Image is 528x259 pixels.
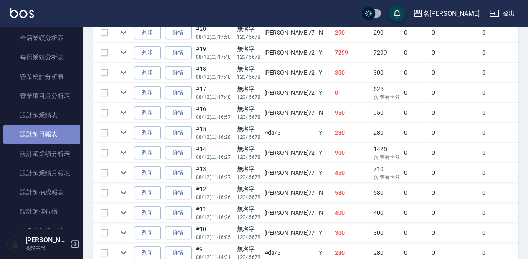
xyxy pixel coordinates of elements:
[262,203,316,223] td: [PERSON_NAME] /7
[196,73,233,81] p: 08/12 (二) 17:48
[237,133,260,141] p: 12345678
[262,63,316,83] td: [PERSON_NAME] /2
[333,83,372,103] td: 0
[237,194,260,201] p: 12345678
[402,83,429,103] td: 0
[7,236,23,252] img: Person
[371,63,402,83] td: 300
[486,6,518,21] button: 登出
[237,53,260,61] p: 12345678
[402,163,429,183] td: 0
[371,183,402,203] td: 580
[262,43,316,63] td: [PERSON_NAME] /2
[374,153,400,161] p: 含 舊有卡券
[333,143,372,163] td: 900
[429,223,480,243] td: 0
[117,166,130,179] button: expand row
[317,163,333,183] td: Y
[3,67,80,86] a: 營業統計分析表
[134,26,161,39] button: 列印
[165,26,192,39] a: 詳情
[262,23,316,43] td: [PERSON_NAME] /7
[237,113,260,121] p: 12345678
[429,23,480,43] td: 0
[237,225,260,234] div: 無名字
[117,106,130,119] button: expand row
[3,106,80,125] a: 設計師業績表
[196,33,233,41] p: 08/12 (二) 17:50
[371,143,402,163] td: 1425
[134,166,161,179] button: 列印
[134,126,161,139] button: 列印
[262,123,316,143] td: Ada /5
[134,206,161,219] button: 列印
[3,125,80,144] a: 設計師日報表
[194,183,235,203] td: #12
[165,186,192,199] a: 詳情
[371,163,402,183] td: 710
[165,106,192,119] a: 詳情
[317,143,333,163] td: Y
[333,63,372,83] td: 300
[371,123,402,143] td: 280
[194,23,235,43] td: #20
[3,144,80,163] a: 設計師業績分析表
[134,66,161,79] button: 列印
[237,93,260,101] p: 12345678
[237,105,260,113] div: 無名字
[3,28,80,48] a: 全店業績分析表
[196,194,233,201] p: 08/12 (二) 16:26
[317,103,333,123] td: N
[333,23,372,43] td: 290
[3,221,80,241] a: 商品銷售排行榜
[165,206,192,219] a: 詳情
[237,234,260,241] p: 12345678
[117,86,130,99] button: expand row
[429,63,480,83] td: 0
[117,186,130,199] button: expand row
[429,163,480,183] td: 0
[194,63,235,83] td: #18
[196,234,233,241] p: 08/12 (二) 16:05
[402,223,429,243] td: 0
[262,163,316,183] td: [PERSON_NAME] /7
[402,23,429,43] td: 0
[402,203,429,223] td: 0
[371,83,402,103] td: 525
[196,53,233,61] p: 08/12 (二) 17:48
[117,226,130,239] button: expand row
[25,244,68,252] p: 高階主管
[10,8,34,18] img: Logo
[237,85,260,93] div: 無名字
[429,123,480,143] td: 0
[371,203,402,223] td: 400
[371,43,402,63] td: 7299
[165,86,192,99] a: 詳情
[194,123,235,143] td: #15
[371,103,402,123] td: 950
[429,43,480,63] td: 0
[237,245,260,254] div: 無名字
[237,45,260,53] div: 無名字
[429,183,480,203] td: 0
[134,46,161,59] button: 列印
[194,43,235,63] td: #19
[196,133,233,141] p: 08/12 (二) 16:28
[165,226,192,239] a: 詳情
[237,145,260,153] div: 無名字
[409,5,483,22] button: 名[PERSON_NAME]
[196,153,233,161] p: 08/12 (二) 16:27
[237,33,260,41] p: 12345678
[371,23,402,43] td: 290
[402,143,429,163] td: 0
[194,223,235,243] td: #10
[3,202,80,221] a: 設計師排行榜
[429,203,480,223] td: 0
[429,83,480,103] td: 0
[237,185,260,194] div: 無名字
[237,153,260,161] p: 12345678
[333,103,372,123] td: 950
[237,73,260,81] p: 12345678
[262,83,316,103] td: [PERSON_NAME] /2
[262,223,316,243] td: [PERSON_NAME] /7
